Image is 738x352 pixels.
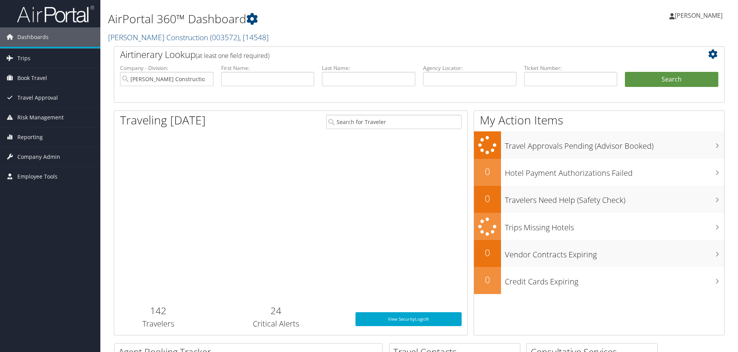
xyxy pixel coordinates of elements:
[108,11,523,27] h1: AirPortal 360™ Dashboard
[208,304,344,317] h2: 24
[120,112,206,128] h1: Traveling [DATE]
[669,4,730,27] a: [PERSON_NAME]
[196,51,269,60] span: (at least one field required)
[474,267,724,294] a: 0Credit Cards Expiring
[474,131,724,159] a: Travel Approvals Pending (Advisor Booked)
[17,27,49,47] span: Dashboards
[474,112,724,128] h1: My Action Items
[505,164,724,179] h3: Hotel Payment Authorizations Failed
[239,32,269,43] span: , [ 14548 ]
[221,64,315,72] label: First Name:
[625,72,718,87] button: Search
[208,318,344,329] h3: Critical Alerts
[210,32,239,43] span: ( 003572 )
[17,68,47,88] span: Book Travel
[326,115,462,129] input: Search for Traveler
[505,245,724,260] h3: Vendor Contracts Expiring
[505,272,724,287] h3: Credit Cards Expiring
[474,273,501,286] h2: 0
[17,167,58,186] span: Employee Tools
[474,159,724,186] a: 0Hotel Payment Authorizations Failed
[120,304,197,317] h2: 142
[322,64,415,72] label: Last Name:
[17,88,58,107] span: Travel Approval
[474,240,724,267] a: 0Vendor Contracts Expiring
[108,32,269,43] a: [PERSON_NAME] Construction
[505,137,724,151] h3: Travel Approvals Pending (Advisor Booked)
[675,11,723,20] span: [PERSON_NAME]
[474,246,501,259] h2: 0
[17,49,30,68] span: Trips
[474,213,724,240] a: Trips Missing Hotels
[120,64,213,72] label: Company - Division:
[17,108,64,127] span: Risk Management
[120,48,667,61] h2: Airtinerary Lookup
[474,192,501,205] h2: 0
[423,64,516,72] label: Agency Locator:
[17,147,60,167] span: Company Admin
[524,64,618,72] label: Ticket Number:
[474,165,501,178] h2: 0
[17,128,43,147] span: Reporting
[17,5,94,23] img: airportal-logo.png
[474,186,724,213] a: 0Travelers Need Help (Safety Check)
[505,191,724,206] h3: Travelers Need Help (Safety Check)
[120,318,197,329] h3: Travelers
[505,218,724,233] h3: Trips Missing Hotels
[355,312,462,326] a: View SecurityLogic®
